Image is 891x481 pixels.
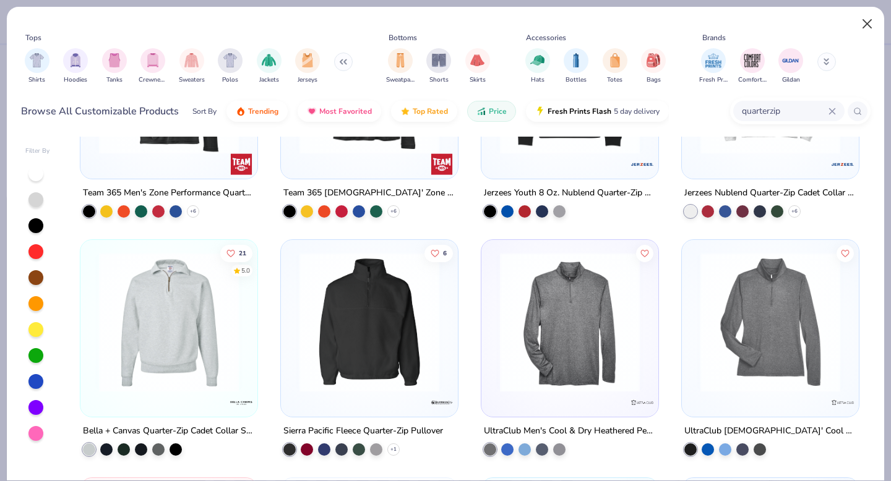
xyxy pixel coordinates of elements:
[548,106,611,116] span: Fresh Prints Flash
[391,101,457,122] button: Top Rated
[535,106,545,116] img: flash.gif
[778,48,803,85] div: filter for Gildan
[429,389,454,414] img: Sierra Pacific logo
[636,244,653,262] button: Like
[494,14,646,154] img: 1722f4e7-58c1-40fa-96cf-86050c116074
[108,53,121,67] img: Tanks Image
[63,48,88,85] div: filter for Hoodies
[69,53,82,67] img: Hoodies Image
[738,75,767,85] span: Comfort Colors
[229,389,254,414] img: Bella + Canvas logo
[319,106,372,116] span: Most Favorited
[223,53,238,67] img: Polos Image
[413,106,448,116] span: Top Rated
[741,104,829,118] input: Try "T-Shirt"
[307,106,317,116] img: most_fav.gif
[647,53,660,67] img: Bags Image
[699,75,728,85] span: Fresh Prints
[102,48,127,85] div: filter for Tanks
[139,75,167,85] span: Crewnecks
[25,147,50,156] div: Filter By
[526,32,566,43] div: Accessories
[139,48,167,85] div: filter for Crewnecks
[782,75,800,85] span: Gildan
[386,48,415,85] button: filter button
[470,75,486,85] span: Skirts
[301,53,314,67] img: Jerseys Image
[390,208,397,215] span: + 6
[25,32,41,43] div: Tops
[566,75,587,85] span: Bottles
[484,423,656,438] div: UltraClub Men's Cool & Dry Heathered Performance Quarter-Zip
[489,106,507,116] span: Price
[236,106,246,116] img: trending.gif
[400,106,410,116] img: TopRated.gif
[603,48,627,85] button: filter button
[569,53,583,67] img: Bottles Image
[83,185,255,201] div: Team 365 Men's Zone Performance Quarter-Zip
[262,53,276,67] img: Jackets Image
[525,48,550,85] div: filter for Hats
[694,252,846,392] img: 7a0c405d-8b6a-41b8-b254-ac61b348a88d
[608,53,622,67] img: Totes Image
[426,48,451,85] div: filter for Shorts
[192,106,217,117] div: Sort By
[242,266,251,275] div: 5.0
[283,185,455,201] div: Team 365 [DEMOGRAPHIC_DATA]' Zone Performance Quarter-Zip
[781,51,800,70] img: Gildan Image
[190,208,196,215] span: + 6
[293,252,445,392] img: aa3b51b8-e9eb-4028-8995-2766b685949a
[64,75,87,85] span: Hoodies
[432,53,446,67] img: Shorts Image
[184,53,199,67] img: Sweaters Image
[426,48,451,85] button: filter button
[856,12,879,36] button: Close
[630,389,655,414] img: UltraClub logo
[102,48,127,85] button: filter button
[394,53,407,67] img: Sweatpants Image
[429,152,454,177] img: Team 365 logo
[30,53,44,67] img: Shirts Image
[93,252,245,392] img: c62a1aa7-5de2-4ff4-a14e-d66091de76d0
[564,48,588,85] div: filter for Bottles
[21,104,179,119] div: Browse All Customizable Products
[704,51,723,70] img: Fresh Prints Image
[607,75,622,85] span: Totes
[603,48,627,85] div: filter for Totes
[146,53,160,67] img: Crewnecks Image
[28,75,45,85] span: Shirts
[429,75,449,85] span: Shorts
[684,185,856,201] div: Jerzees Nublend Quarter-Zip Cadet Collar Sweatshirt
[390,445,397,453] span: + 1
[465,48,490,85] button: filter button
[494,252,646,392] img: 017cf204-d47c-4cde-a46f-0f9d5ebfaf1d
[630,152,655,177] img: Jerzees logo
[641,48,666,85] div: filter for Bags
[647,75,661,85] span: Bags
[179,48,205,85] button: filter button
[699,48,728,85] div: filter for Fresh Prints
[443,250,447,256] span: 6
[531,75,544,85] span: Hats
[389,32,417,43] div: Bottoms
[526,101,669,122] button: Fresh Prints Flash5 day delivery
[386,75,415,85] span: Sweatpants
[738,48,767,85] div: filter for Comfort Colors
[467,101,516,122] button: Price
[25,48,49,85] button: filter button
[257,48,282,85] div: filter for Jackets
[738,48,767,85] button: filter button
[221,244,253,262] button: Like
[179,75,205,85] span: Sweaters
[386,48,415,85] div: filter for Sweatpants
[293,14,445,154] img: ebaf61ba-e11e-41f3-8321-9b81d77d0529
[564,48,588,85] button: filter button
[257,48,282,85] button: filter button
[139,48,167,85] button: filter button
[218,48,243,85] button: filter button
[702,32,726,43] div: Brands
[93,14,245,154] img: e3df3c75-8820-49cb-bb3c-e613a6f8b85a
[259,75,279,85] span: Jackets
[222,75,238,85] span: Polos
[25,48,49,85] div: filter for Shirts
